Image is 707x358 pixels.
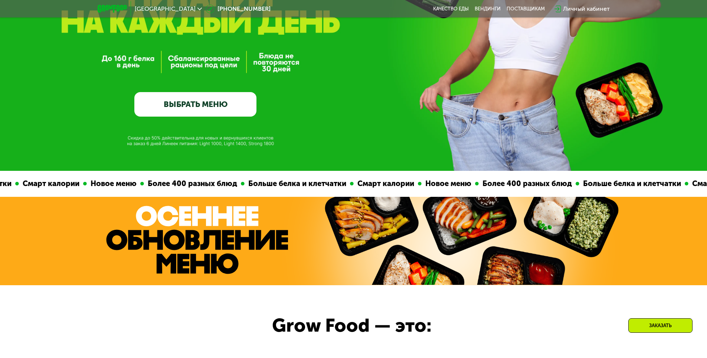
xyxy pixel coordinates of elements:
div: Более 400 разных блюд [144,178,240,189]
div: Больше белка и клетчатки [579,178,684,189]
div: Более 400 разных блюд [478,178,575,189]
a: Качество еды [433,6,469,12]
div: Больше белка и клетчатки [244,178,350,189]
a: Вендинги [475,6,501,12]
div: Новое меню [86,178,140,189]
span: [GEOGRAPHIC_DATA] [135,6,196,12]
div: Новое меню [421,178,475,189]
a: ВЫБРАТЬ МЕНЮ [134,92,256,117]
div: Смарт калории [353,178,418,189]
div: поставщикам [507,6,545,12]
div: Смарт калории [19,178,83,189]
div: Заказать [628,318,693,333]
a: [PHONE_NUMBER] [206,4,271,13]
div: Grow Food — это: [272,312,459,340]
div: Личный кабинет [563,4,610,13]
